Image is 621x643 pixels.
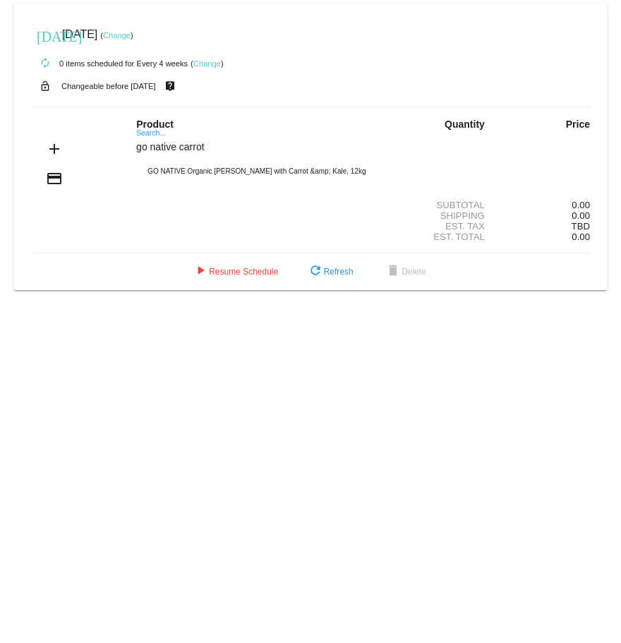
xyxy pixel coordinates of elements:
[373,259,438,284] button: Delete
[193,59,221,68] a: Change
[37,27,54,44] mat-icon: [DATE]
[445,119,485,130] strong: Quantity
[162,77,179,95] mat-icon: live_help
[404,221,497,232] div: Est. Tax
[404,210,497,221] div: Shipping
[136,155,392,188] div: GO NATIVE Organic [PERSON_NAME] with Carrot &amp; Kale, 12kg
[103,31,131,40] a: Change
[192,263,209,280] mat-icon: play_arrow
[385,263,402,280] mat-icon: delete
[31,59,188,68] small: 0 items scheduled for Every 4 weeks
[296,259,365,284] button: Refresh
[572,221,590,232] span: TBD
[100,31,133,40] small: ( )
[572,210,590,221] span: 0.00
[566,119,590,130] strong: Price
[497,200,590,210] div: 0.00
[136,119,174,130] strong: Product
[307,263,324,280] mat-icon: refresh
[181,259,289,284] button: Resume Schedule
[385,267,426,277] span: Delete
[307,267,354,277] span: Refresh
[61,82,156,90] small: Changeable before [DATE]
[404,200,497,210] div: Subtotal
[46,170,63,187] mat-icon: credit_card
[191,59,224,68] small: ( )
[136,142,392,153] input: Search...
[192,267,278,277] span: Resume Schedule
[37,77,54,95] mat-icon: lock_open
[572,232,590,242] span: 0.00
[46,140,63,157] mat-icon: add
[404,232,497,242] div: Est. Total
[37,55,54,72] mat-icon: autorenew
